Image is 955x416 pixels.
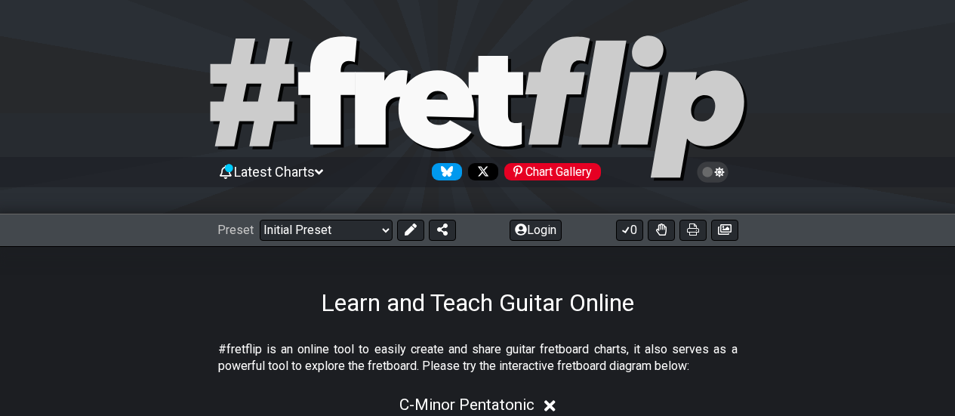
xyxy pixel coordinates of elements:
[679,220,707,241] button: Print
[510,220,562,241] button: Login
[397,220,424,241] button: Edit Preset
[321,288,634,317] h1: Learn and Teach Guitar Online
[648,220,675,241] button: Toggle Dexterity for all fretkits
[711,220,738,241] button: Create image
[504,163,601,180] div: Chart Gallery
[260,220,393,241] select: Preset
[218,341,738,375] p: #fretflip is an online tool to easily create and share guitar fretboard charts, it also serves as...
[399,396,534,414] span: C - Minor Pentatonic
[217,223,254,237] span: Preset
[426,163,462,180] a: Follow #fretflip at Bluesky
[704,165,722,179] span: Toggle light / dark theme
[616,220,643,241] button: 0
[234,164,315,180] span: Latest Charts
[498,163,601,180] a: #fretflip at Pinterest
[462,163,498,180] a: Follow #fretflip at X
[429,220,456,241] button: Share Preset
